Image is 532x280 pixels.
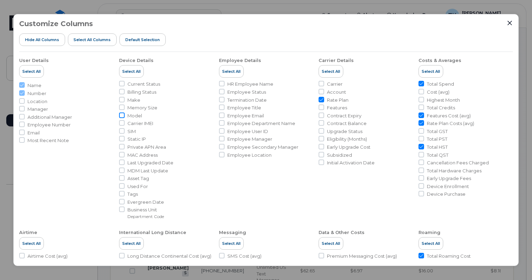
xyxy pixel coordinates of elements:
span: Manager [28,106,48,112]
span: Account [327,89,346,95]
span: Highest Month [427,97,460,103]
span: Evergreen Date [127,199,164,205]
span: Select All [422,241,440,246]
span: Upgrade Status [327,128,362,135]
button: Select All [418,237,443,250]
span: Private APN Area [127,144,166,150]
span: Employee Title [227,104,261,111]
span: Employee Email [227,112,264,119]
span: Select All [122,241,141,246]
div: Messaging [219,230,246,236]
span: MDM Last Update [127,168,168,174]
span: Carrier IMEI [127,120,153,127]
span: Rate Plan Costs (avg) [427,120,474,127]
span: Features Cost (avg) [427,112,471,119]
button: Select All [119,65,144,78]
small: Department Code [127,214,164,219]
span: Cost (avg) [427,89,449,95]
span: Select All [222,69,241,74]
span: Features [327,104,347,111]
span: Make [127,97,140,103]
button: Default Selection [119,33,166,46]
span: Most Recent Note [28,137,69,144]
div: User Details [19,57,49,64]
div: Device Details [119,57,154,64]
div: Data & Other Costs [319,230,365,236]
span: Static IP [127,136,146,142]
span: Employee Number [28,122,71,128]
span: Total Spend [427,81,454,87]
button: Select All [418,65,443,78]
span: Email [28,130,40,136]
span: Initial Activation Date [327,160,375,166]
span: Device Enrollment [427,183,469,190]
span: Contract Expiry [327,112,361,119]
span: Total QST [427,152,448,158]
button: Select All [219,237,244,250]
button: Select All [319,65,343,78]
span: Long Distance Continental Cost (avg) [127,253,211,259]
span: Subsidized [327,152,352,158]
span: Current Status [127,81,160,87]
span: Default Selection [125,37,160,42]
span: SMS Cost (avg) [227,253,261,259]
span: Business Unit [127,207,164,213]
span: Employee Manager [227,136,272,142]
span: Hide All Columns [25,37,59,42]
button: Close [507,20,513,26]
div: Costs & Averages [418,57,461,64]
span: Asset Tag [127,175,149,182]
span: Rate Plan [327,97,349,103]
span: HR Employee Name [227,81,273,87]
span: Employee Status [227,89,266,95]
span: Carrier [327,81,343,87]
span: Tags [127,191,138,197]
button: Select All [19,65,44,78]
span: Used For [127,183,148,190]
span: Select All [22,69,41,74]
span: Select All [422,69,440,74]
span: Additional Manager [28,114,72,120]
span: Airtime Cost (avg) [28,253,68,259]
button: Hide All Columns [19,33,65,46]
span: Early Upgrade Fees [427,175,471,182]
span: Contract Balance [327,120,367,127]
span: Total GST [427,128,448,135]
span: Memory Size [127,104,157,111]
span: Total Credits [427,104,455,111]
span: Employee Secondary Manager [227,144,298,150]
span: Early Upgrade Cost [327,144,370,150]
div: Roaming [418,230,440,236]
span: Select All [322,69,340,74]
button: Select all Columns [68,33,117,46]
span: Total HST [427,144,448,150]
span: Total Hardware Charges [427,168,482,174]
span: Select All [222,241,241,246]
span: Model [127,112,142,119]
span: Select All [122,69,141,74]
span: Billing Status [127,89,156,95]
span: Employee Location [227,152,272,158]
div: Carrier Details [319,57,354,64]
span: MAC Address [127,152,158,158]
span: Number [28,90,46,97]
div: Employee Details [219,57,261,64]
span: Last Upgraded Date [127,160,173,166]
span: Termination Date [227,97,267,103]
span: Eligibility (Months) [327,136,367,142]
span: Total PST [427,136,447,142]
button: Select All [219,65,244,78]
span: Total Roaming Cost [427,253,471,259]
span: Employee Department Name [227,120,295,127]
div: Airtime [19,230,37,236]
button: Select All [319,237,343,250]
span: SIM [127,128,136,135]
button: Select All [119,237,144,250]
span: Select All [22,241,41,246]
span: Employee User ID [227,128,268,135]
span: Name [28,82,41,89]
h3: Customize Columns [19,20,93,28]
span: Premium Messaging Cost (avg) [327,253,397,259]
span: Device Purchase [427,191,465,197]
span: Location [28,98,47,105]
